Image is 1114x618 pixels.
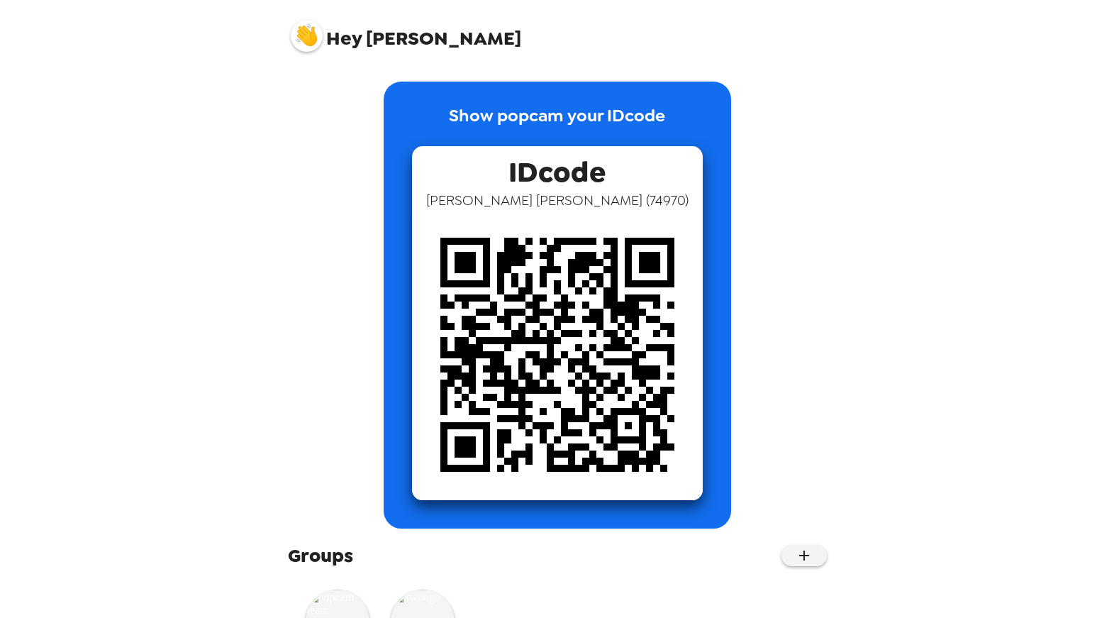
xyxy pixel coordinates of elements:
span: [PERSON_NAME] [291,13,521,48]
p: Show popcam your IDcode [449,103,665,146]
span: Groups [288,543,353,568]
img: qr code [412,209,703,500]
span: [PERSON_NAME] [PERSON_NAME] ( 74970 ) [426,191,689,209]
span: IDcode [508,146,606,191]
img: profile pic [291,20,323,52]
span: Hey [326,26,362,51]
